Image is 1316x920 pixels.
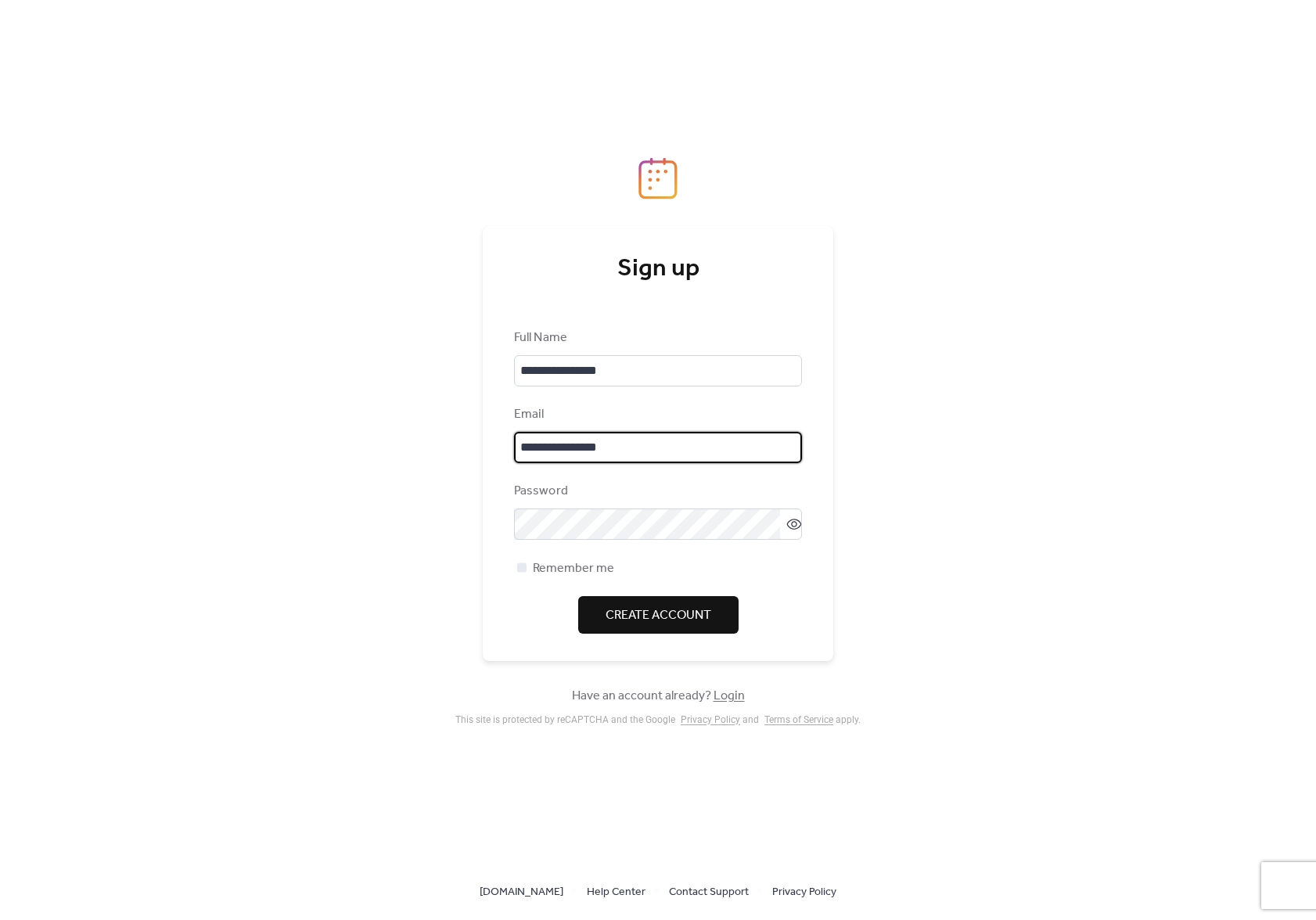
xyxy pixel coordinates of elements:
[587,882,645,901] a: Help Center
[514,329,799,347] div: Full Name
[455,714,861,725] div: This site is protected by reCAPTCHA and the Google and apply .
[480,882,563,901] a: [DOMAIN_NAME]
[514,253,802,285] div: Sign up
[587,883,645,902] span: Help Center
[514,482,799,501] div: Password
[533,559,614,578] span: Remember me
[681,714,740,725] a: Privacy Policy
[669,883,749,902] span: Contact Support
[514,405,799,424] div: Email
[772,883,836,902] span: Privacy Policy
[606,606,711,625] span: Create Account
[572,687,745,706] span: Have an account already?
[669,882,749,901] a: Contact Support
[764,714,833,725] a: Terms of Service
[714,684,745,708] a: Login
[772,882,836,901] a: Privacy Policy
[480,883,563,902] span: [DOMAIN_NAME]
[638,157,678,199] img: logo
[578,596,739,634] button: Create Account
